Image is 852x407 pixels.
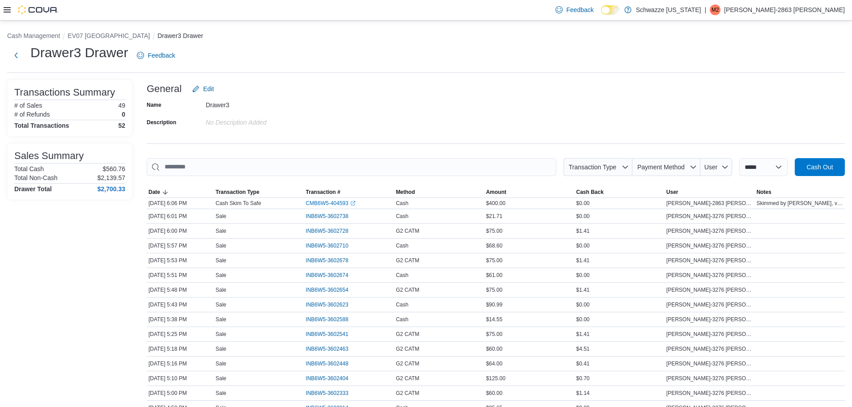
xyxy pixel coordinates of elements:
[568,164,616,171] span: Transaction Type
[396,200,408,207] span: Cash
[306,345,348,352] span: INB6W5-3602463
[18,5,58,14] img: Cova
[486,345,503,352] span: $60.00
[666,272,753,279] span: [PERSON_NAME]-3276 [PERSON_NAME]
[306,358,357,369] button: INB6W5-3602448
[102,165,125,172] p: $560.76
[704,164,718,171] span: User
[806,163,833,172] span: Cash Out
[147,158,556,176] input: This is a search bar. As you type, the results lower in the page will automatically filter.
[396,331,419,338] span: G2 CATM
[118,102,125,109] p: 49
[574,329,665,340] div: $1.41
[216,345,226,352] p: Sale
[666,345,753,352] span: [PERSON_NAME]-3276 [PERSON_NAME]
[306,316,348,323] span: INB6W5-3602588
[147,187,214,197] button: Date
[147,358,214,369] div: [DATE] 5:16 PM
[666,200,753,207] span: [PERSON_NAME]-2863 [PERSON_NAME]
[666,316,753,323] span: [PERSON_NAME]-3276 [PERSON_NAME]
[574,226,665,236] div: $1.41
[216,316,226,323] p: Sale
[122,111,125,118] p: 0
[396,316,408,323] span: Cash
[306,270,357,281] button: INB6W5-3602674
[148,189,160,196] span: Date
[712,4,719,15] span: M2
[216,227,226,235] p: Sale
[755,187,845,197] button: Notes
[14,185,52,193] h4: Drawer Total
[7,46,25,64] button: Next
[574,373,665,384] div: $0.70
[486,316,503,323] span: $14.55
[486,301,503,308] span: $90.99
[216,301,226,308] p: Sale
[147,211,214,222] div: [DATE] 6:01 PM
[216,189,259,196] span: Transaction Type
[306,227,348,235] span: INB6W5-3602728
[574,198,665,209] div: $0.00
[97,185,125,193] h4: $2,700.33
[7,31,845,42] nav: An example of EuiBreadcrumbs
[574,358,665,369] div: $0.41
[486,360,503,367] span: $64.00
[147,388,214,399] div: [DATE] 5:00 PM
[574,314,665,325] div: $0.00
[396,272,408,279] span: Cash
[396,360,419,367] span: G2 CATM
[306,226,357,236] button: INB6W5-3602728
[189,80,217,98] button: Edit
[147,84,182,94] h3: General
[486,242,503,249] span: $68.60
[486,286,503,294] span: $75.00
[552,1,597,19] a: Feedback
[216,272,226,279] p: Sale
[306,211,357,222] button: INB6W5-3602738
[666,213,753,220] span: [PERSON_NAME]-3276 [PERSON_NAME]
[574,211,665,222] div: $0.00
[486,272,503,279] span: $61.00
[306,331,348,338] span: INB6W5-3602541
[574,299,665,310] div: $0.00
[147,226,214,236] div: [DATE] 6:00 PM
[306,373,357,384] button: INB6W5-3602404
[396,301,408,308] span: Cash
[97,174,125,181] p: $2,139.57
[724,4,845,15] p: [PERSON_NAME]-2863 [PERSON_NAME]
[576,189,603,196] span: Cash Back
[710,4,721,15] div: Matthew-2863 Turner
[486,200,505,207] span: $400.00
[394,187,484,197] button: Method
[574,285,665,295] div: $1.41
[216,213,226,220] p: Sale
[396,213,408,220] span: Cash
[147,255,214,266] div: [DATE] 5:53 PM
[666,360,753,367] span: [PERSON_NAME]-3276 [PERSON_NAME]
[68,32,150,39] button: EV07 [GEOGRAPHIC_DATA]
[396,345,419,352] span: G2 CATM
[157,32,203,39] button: Drawer3 Drawer
[486,390,503,397] span: $60.00
[396,286,419,294] span: G2 CATM
[306,240,357,251] button: INB6W5-3602710
[601,5,620,15] input: Dark Mode
[666,390,753,397] span: [PERSON_NAME]-3276 [PERSON_NAME]
[147,314,214,325] div: [DATE] 5:38 PM
[147,270,214,281] div: [DATE] 5:51 PM
[350,201,356,206] svg: External link
[486,227,503,235] span: $75.00
[306,272,348,279] span: INB6W5-3602674
[14,151,84,161] h3: Sales Summary
[216,286,226,294] p: Sale
[632,158,700,176] button: Payment Method
[306,189,340,196] span: Transaction #
[206,98,326,109] div: Drawer3
[306,314,357,325] button: INB6W5-3602588
[306,200,356,207] a: CMB6W5-404593External link
[306,344,357,354] button: INB6W5-3602463
[306,299,357,310] button: INB6W5-3602623
[148,51,175,60] span: Feedback
[304,187,394,197] button: Transaction #
[486,257,503,264] span: $75.00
